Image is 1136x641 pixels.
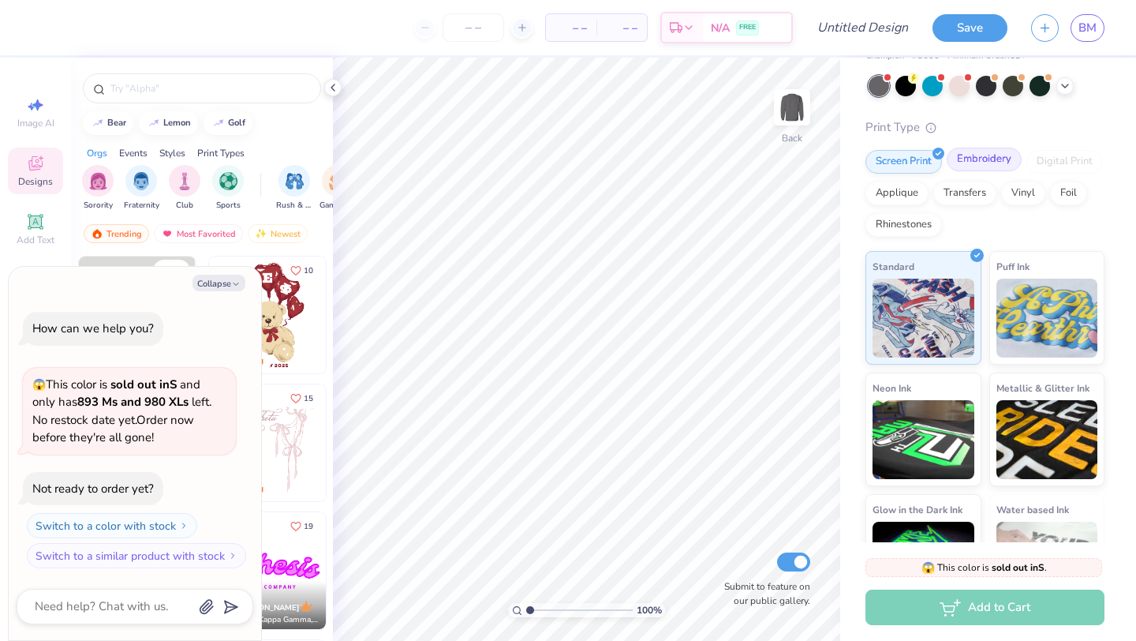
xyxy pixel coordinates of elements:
span: Add Text [17,234,54,246]
div: Print Types [197,146,245,160]
span: Water based Ink [996,501,1069,518]
img: 3b9aba4f-e317-4aa7-a679-c95a879539bd [79,257,196,373]
div: Not ready to order yet? [32,481,154,497]
img: Standard [873,279,974,358]
div: Orgs [87,146,107,160]
img: Back [776,92,808,123]
button: Like [283,388,320,409]
span: – – [606,20,637,36]
span: 😱 [921,560,935,575]
div: filter for Game Day [319,165,356,212]
div: filter for Sorority [82,165,114,212]
div: filter for Fraternity [124,165,159,212]
img: edfb13fc-0e43-44eb-bea2-bf7fc0dd67f9 [195,257,312,373]
img: 587403a7-0594-4a7f-b2bd-0ca67a3ff8dd [209,257,326,373]
button: Like [283,260,320,281]
span: Glow in the Dark Ink [873,501,962,518]
div: lemon [163,118,191,127]
span: 19 [304,523,313,530]
div: bear [107,118,126,127]
div: Most Favorited [154,224,243,243]
span: Puff Ink [996,258,1029,275]
div: Back [782,131,802,145]
label: Submit to feature on our public gallery. [716,579,810,608]
strong: sold out in S [992,561,1044,574]
img: Neon Ink [873,400,974,479]
strong: sold out in S [110,377,177,392]
button: Like [153,260,190,281]
img: trend_line.gif [212,118,225,128]
span: Sports [216,200,241,212]
img: Fraternity Image [133,172,150,190]
button: Collapse [192,275,245,291]
span: This color is and only has left . No restock date yet. Order now before they're all gone! [32,377,211,446]
button: bear [83,111,133,135]
img: Metallic & Glitter Ink [996,400,1098,479]
img: Sorority Image [89,172,107,190]
button: Like [283,515,320,537]
div: How can we help you? [32,320,154,336]
span: Fraternity [124,200,159,212]
img: Switch to a color with stock [179,521,189,530]
span: Game Day [319,200,356,212]
button: Switch to a color with stock [27,513,197,538]
input: – – [443,13,504,42]
img: d12a98c7-f0f7-4345-bf3a-b9f1b718b86e [325,384,442,501]
img: e74243e0-e378-47aa-a400-bc6bcb25063a [325,257,442,373]
button: Switch to a similar product with stock [27,543,246,568]
img: Sports Image [219,172,237,190]
span: [PERSON_NAME] [234,602,300,613]
div: Screen Print [865,150,942,174]
span: BM [1078,19,1097,37]
span: N/A [711,20,730,36]
strong: 893 Ms and 980 XLs [77,394,189,410]
img: Game Day Image [329,172,347,190]
img: trend_line.gif [92,118,104,128]
img: trending.gif [91,228,103,239]
img: Switch to a similar product with stock [228,551,237,560]
span: 😱 [32,377,46,392]
img: Puff Ink [996,279,1098,358]
span: 10 [304,267,313,275]
input: Try "Alpha" [109,81,311,96]
div: filter for Sports [212,165,244,212]
div: Newest [248,224,308,243]
div: Trending [84,224,149,243]
img: trend_line.gif [148,118,160,128]
img: e5c25cba-9be7-456f-8dc7-97e2284da968 [209,512,326,629]
div: Digital Print [1026,150,1103,174]
button: lemon [139,111,198,135]
button: Save [932,14,1007,42]
span: Standard [873,258,914,275]
img: Club Image [176,172,193,190]
div: Events [119,146,148,160]
img: topCreatorCrown.gif [300,600,312,613]
div: Print Type [865,118,1104,137]
span: Neon Ink [873,380,911,396]
img: 190a3832-2857-43c9-9a52-6d493f4406b1 [325,512,442,629]
img: most_fav.gif [161,228,174,239]
div: Transfers [933,182,996,205]
div: golf [228,118,245,127]
button: filter button [276,165,312,212]
span: Sorority [84,200,113,212]
a: BM [1071,14,1104,42]
div: Embroidery [947,148,1022,171]
img: Glow in the Dark Ink [873,522,974,601]
span: Metallic & Glitter Ink [996,380,1089,396]
img: 83dda5b0-2158-48ca-832c-f6b4ef4c4536 [209,384,326,501]
span: Image AI [17,117,54,129]
input: Untitled Design [805,12,921,43]
button: filter button [124,165,159,212]
div: Vinyl [1001,182,1045,205]
button: filter button [82,165,114,212]
div: Foil [1050,182,1087,205]
span: Designs [18,175,53,188]
div: filter for Rush & Bid [276,165,312,212]
span: – – [555,20,587,36]
span: Rush & Bid [276,200,312,212]
span: 100 % [637,603,662,617]
img: Newest.gif [255,228,267,239]
div: filter for Club [169,165,200,212]
button: filter button [169,165,200,212]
